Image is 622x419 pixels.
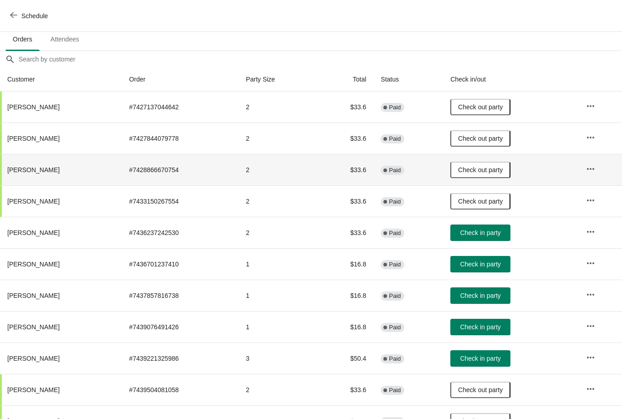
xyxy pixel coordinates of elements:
[389,135,401,143] span: Paid
[450,225,510,241] button: Check in party
[239,248,318,280] td: 1
[122,311,239,342] td: # 7439076491426
[239,123,318,154] td: 2
[122,217,239,248] td: # 7436237242530
[318,248,373,280] td: $16.8
[239,311,318,342] td: 1
[239,342,318,374] td: 3
[43,31,87,47] span: Attendees
[389,167,401,174] span: Paid
[239,185,318,217] td: 2
[239,67,318,92] th: Party Size
[450,256,510,272] button: Check in party
[389,230,401,237] span: Paid
[239,280,318,311] td: 1
[21,12,48,20] span: Schedule
[458,103,503,111] span: Check out party
[450,319,510,335] button: Check in party
[239,217,318,248] td: 2
[450,382,510,398] button: Check out party
[122,342,239,374] td: # 7439221325986
[5,31,40,47] span: Orders
[7,386,60,393] span: [PERSON_NAME]
[7,261,60,268] span: [PERSON_NAME]
[460,323,500,331] span: Check in party
[122,154,239,185] td: # 7428866670754
[450,350,510,367] button: Check in party
[122,185,239,217] td: # 7433150267554
[389,292,401,300] span: Paid
[7,229,60,236] span: [PERSON_NAME]
[318,154,373,185] td: $33.6
[389,324,401,331] span: Paid
[389,261,401,268] span: Paid
[239,92,318,123] td: 2
[122,123,239,154] td: # 7427844079778
[389,104,401,111] span: Paid
[239,374,318,405] td: 2
[458,386,503,393] span: Check out party
[460,355,500,362] span: Check in party
[122,248,239,280] td: # 7436701237410
[239,154,318,185] td: 2
[389,387,401,394] span: Paid
[7,198,60,205] span: [PERSON_NAME]
[7,323,60,331] span: [PERSON_NAME]
[318,185,373,217] td: $33.6
[460,229,500,236] span: Check in party
[122,92,239,123] td: # 7427137044642
[389,355,401,363] span: Paid
[460,261,500,268] span: Check in party
[443,67,579,92] th: Check in/out
[318,280,373,311] td: $16.8
[122,67,239,92] th: Order
[458,198,503,205] span: Check out party
[450,162,510,178] button: Check out party
[318,342,373,374] td: $50.4
[389,198,401,205] span: Paid
[450,193,510,209] button: Check out party
[460,292,500,299] span: Check in party
[7,103,60,111] span: [PERSON_NAME]
[450,287,510,304] button: Check in party
[18,51,622,67] input: Search by customer
[318,374,373,405] td: $33.6
[7,166,60,174] span: [PERSON_NAME]
[122,280,239,311] td: # 7437857816738
[7,355,60,362] span: [PERSON_NAME]
[122,374,239,405] td: # 7439504081058
[458,135,503,142] span: Check out party
[373,67,443,92] th: Status
[458,166,503,174] span: Check out party
[318,123,373,154] td: $33.6
[7,292,60,299] span: [PERSON_NAME]
[318,67,373,92] th: Total
[5,8,55,24] button: Schedule
[7,135,60,142] span: [PERSON_NAME]
[318,217,373,248] td: $33.6
[450,99,510,115] button: Check out party
[318,92,373,123] td: $33.6
[450,130,510,147] button: Check out party
[318,311,373,342] td: $16.8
